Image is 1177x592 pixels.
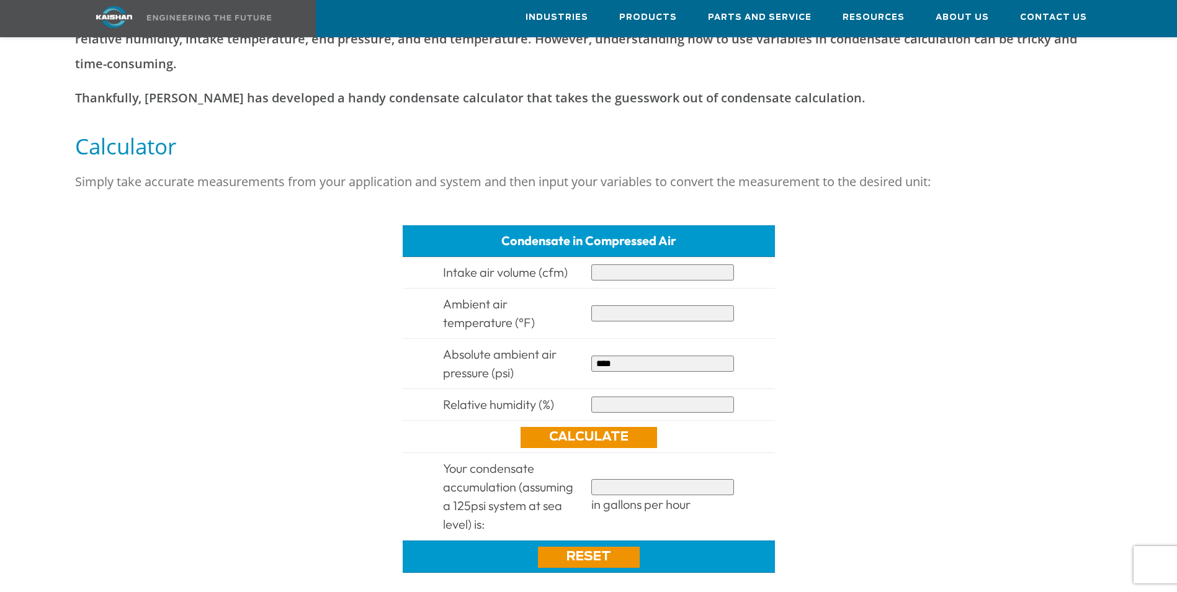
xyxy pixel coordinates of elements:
a: Contact Us [1020,1,1087,34]
a: Resources [843,1,905,34]
span: Contact Us [1020,11,1087,25]
a: Calculate [521,427,657,448]
span: Your condensate accumulation (assuming a 125psi system at sea level) is: [443,460,573,532]
span: Condensate in Compressed Air [501,233,676,248]
span: About Us [936,11,989,25]
p: Understanding whether your system is prone to condensation buildup can help you avoid this damagi... [75,2,1103,76]
a: About Us [936,1,989,34]
p: Thankfully, [PERSON_NAME] has developed a handy condensate calculator that takes the guesswork ou... [75,86,1103,110]
span: Intake air volume (cfm) [443,264,568,280]
h5: Calculator [75,132,1103,160]
span: in gallons per hour [591,496,691,512]
img: Engineering the future [147,15,271,20]
a: Products [619,1,677,34]
img: kaishan logo [68,6,161,28]
span: Ambient air temperature (°F) [443,296,535,330]
span: Industries [526,11,588,25]
span: Parts and Service [708,11,812,25]
a: Reset [538,547,640,568]
span: Resources [843,11,905,25]
p: Simply take accurate measurements from your application and system and then input your variables ... [75,169,1103,194]
span: Relative humidity (%) [443,397,554,412]
span: Absolute ambient air pressure (psi) [443,346,557,380]
span: Products [619,11,677,25]
a: Parts and Service [708,1,812,34]
a: Industries [526,1,588,34]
